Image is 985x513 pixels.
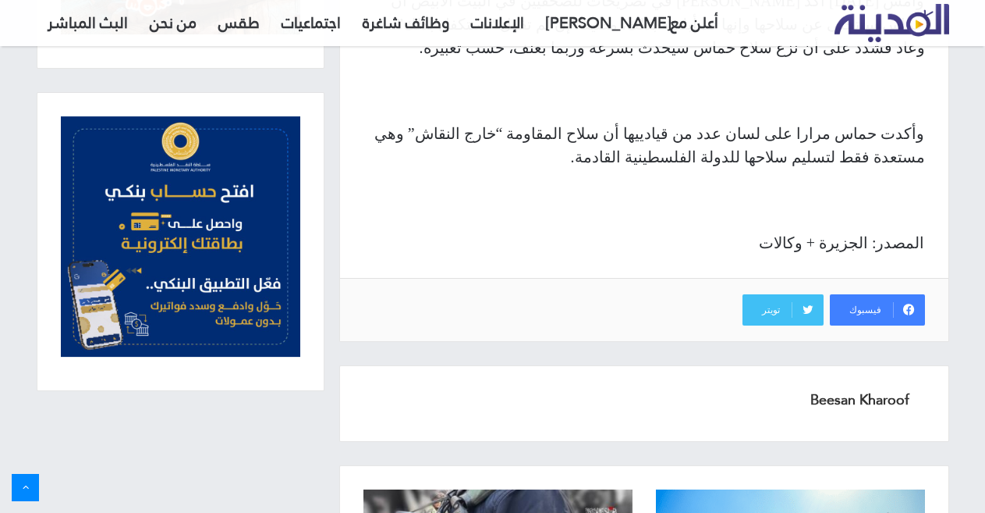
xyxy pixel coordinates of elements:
p: المصدر: الجزيرة + وكالات [363,231,925,255]
span: تويتر [742,302,792,318]
a: فيسبوك [830,294,925,326]
span: فيسبوك [830,302,894,318]
a: تلفزيون المدينة [834,5,949,43]
img: تلفزيون المدينة [834,4,949,42]
a: تويتر [742,294,824,326]
a: Beesan Kharoof [810,387,909,412]
p: وأكدت حماس مرارا على لسان عدد من قيادييها أن سلاح المقاومة “خارج النقاش” وهي مستعدة فقط لتسليم سل... [363,122,925,169]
